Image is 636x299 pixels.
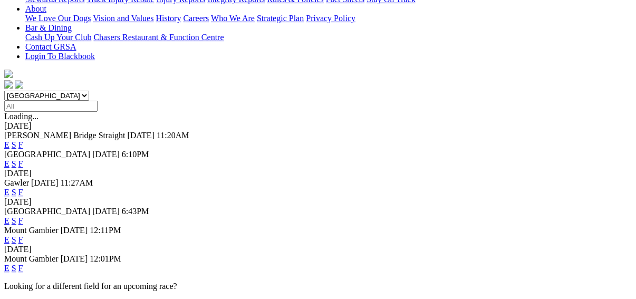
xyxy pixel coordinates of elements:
a: F [18,235,23,244]
span: [GEOGRAPHIC_DATA] [4,150,90,159]
a: S [12,235,16,244]
input: Select date [4,101,98,112]
a: Vision and Values [93,14,153,23]
a: F [18,140,23,149]
a: S [12,188,16,197]
a: E [4,140,9,149]
a: Contact GRSA [25,42,76,51]
a: Strategic Plan [257,14,304,23]
div: Bar & Dining [25,33,632,42]
span: [DATE] [61,254,88,263]
a: F [18,159,23,168]
span: [GEOGRAPHIC_DATA] [4,207,90,216]
span: 11:27AM [61,178,93,187]
span: 11:20AM [157,131,189,140]
a: S [12,216,16,225]
a: About [25,4,46,13]
a: S [12,159,16,168]
span: Mount Gambier [4,226,59,235]
div: [DATE] [4,197,632,207]
span: 6:10PM [122,150,149,159]
a: We Love Our Dogs [25,14,91,23]
div: [DATE] [4,245,632,254]
a: History [156,14,181,23]
a: Who We Are [211,14,255,23]
a: S [12,140,16,149]
a: S [12,264,16,273]
a: F [18,264,23,273]
span: [DATE] [127,131,155,140]
span: [DATE] [92,207,120,216]
span: Mount Gambier [4,254,59,263]
div: About [25,14,632,23]
span: [PERSON_NAME] Bridge Straight [4,131,125,140]
div: [DATE] [4,169,632,178]
span: 12:11PM [90,226,121,235]
a: E [4,188,9,197]
span: [DATE] [92,150,120,159]
span: Gawler [4,178,29,187]
a: E [4,159,9,168]
img: facebook.svg [4,80,13,89]
a: Chasers Restaurant & Function Centre [93,33,224,42]
div: [DATE] [4,121,632,131]
a: Privacy Policy [306,14,355,23]
a: Careers [183,14,209,23]
img: twitter.svg [15,80,23,89]
span: [DATE] [61,226,88,235]
a: E [4,235,9,244]
a: F [18,216,23,225]
a: Bar & Dining [25,23,72,32]
a: F [18,188,23,197]
a: E [4,264,9,273]
span: 12:01PM [90,254,121,263]
span: 6:43PM [122,207,149,216]
span: Loading... [4,112,38,121]
a: Login To Blackbook [25,52,95,61]
a: Cash Up Your Club [25,33,91,42]
img: logo-grsa-white.png [4,70,13,78]
span: [DATE] [31,178,59,187]
p: Looking for a different field for an upcoming race? [4,282,632,291]
a: E [4,216,9,225]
